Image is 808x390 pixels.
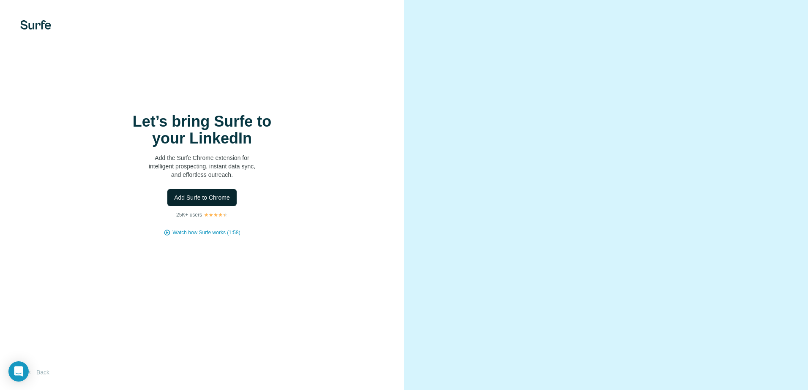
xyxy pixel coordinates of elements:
[174,193,230,202] span: Add Surfe to Chrome
[167,189,237,206] button: Add Surfe to Chrome
[20,365,55,380] button: Back
[117,113,287,147] h1: Let’s bring Surfe to your LinkedIn
[117,154,287,179] p: Add the Surfe Chrome extension for intelligent prospecting, instant data sync, and effortless out...
[172,229,240,236] button: Watch how Surfe works (1:58)
[8,361,29,382] div: Open Intercom Messenger
[204,212,228,217] img: Rating Stars
[176,211,202,219] p: 25K+ users
[20,20,51,30] img: Surfe's logo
